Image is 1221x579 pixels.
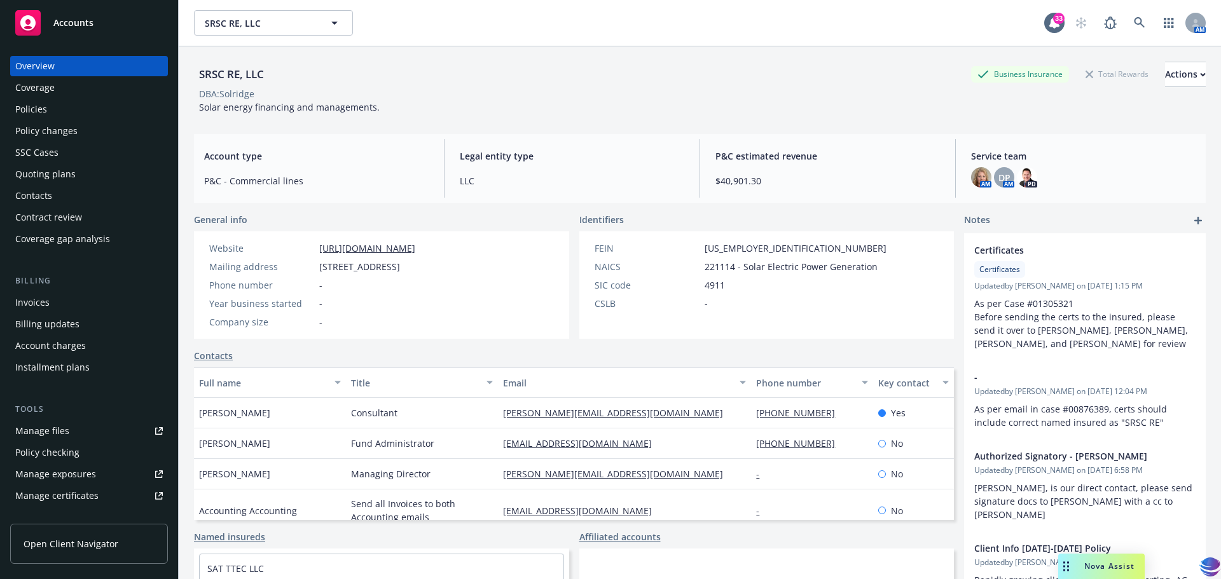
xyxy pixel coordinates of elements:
span: As per email in case #00876389, certs should include correct named insured as "SRSC RE" [974,403,1169,428]
div: Installment plans [15,357,90,378]
div: Billing updates [15,314,79,334]
div: CSLB [595,297,700,310]
div: Policies [15,99,47,119]
span: SRSC RE, LLC [205,17,315,30]
div: Key contact [878,376,935,390]
div: Website [209,242,314,255]
button: Full name [194,367,346,398]
span: 221114 - Solar Electric Power Generation [705,260,878,273]
span: Updated by [PERSON_NAME] on [DATE] 6:58 PM [974,465,1196,476]
a: Contract review [10,207,168,228]
span: Open Client Navigator [24,537,118,550]
span: No [891,467,903,480]
div: -Updatedby [PERSON_NAME] on [DATE] 12:04 PMAs per email in case #00876389, certs should include c... [964,360,1206,439]
span: Account type [204,149,429,163]
span: Updated by [PERSON_NAME] on [DATE] 12:04 PM [974,386,1196,397]
a: Report a Bug [1098,10,1123,36]
span: Send all Invoices to both Accounting emails [351,497,493,524]
a: Account charges [10,336,168,356]
button: Phone number [751,367,873,398]
a: [EMAIL_ADDRESS][DOMAIN_NAME] [503,505,662,517]
a: Installment plans [10,357,168,378]
span: LLC [460,174,684,187]
span: [PERSON_NAME] [199,437,270,450]
span: Service team [971,149,1196,163]
div: Manage certificates [15,486,99,506]
div: Authorized Signatory - [PERSON_NAME]Updatedby [PERSON_NAME] on [DATE] 6:58 PM[PERSON_NAME], is ou... [964,439,1206,531]
a: Named insureds [194,530,265,543]
a: SSC Cases [10,142,168,163]
span: Nova Assist [1084,561,1135,571]
div: Account charges [15,336,86,356]
a: add [1190,213,1206,228]
span: Updated by [PERSON_NAME] on [DATE] 6:42 PM [974,557,1196,568]
span: Manage exposures [10,464,168,484]
span: P&C - Commercial lines [204,174,429,187]
div: Company size [209,315,314,329]
a: Policy changes [10,121,168,141]
a: Accounts [10,5,168,41]
div: Actions [1165,62,1206,86]
span: P&C estimated revenue [715,149,940,163]
a: Coverage [10,78,168,98]
a: - [756,505,769,517]
a: - [756,468,769,480]
a: Policies [10,99,168,119]
a: Switch app [1156,10,1182,36]
span: - [319,315,322,329]
button: Title [346,367,498,398]
span: Notes [964,213,990,228]
a: [PERSON_NAME][EMAIL_ADDRESS][DOMAIN_NAME] [503,468,733,480]
a: Quoting plans [10,164,168,184]
div: Phone number [209,278,314,292]
span: Identifiers [579,213,624,226]
span: - [974,371,1162,384]
div: Phone number [756,376,853,390]
div: SRSC RE, LLC [194,66,269,83]
span: [PERSON_NAME] [199,467,270,480]
div: FEIN [595,242,700,255]
a: Manage files [10,421,168,441]
div: Coverage gap analysis [15,229,110,249]
a: [EMAIL_ADDRESS][DOMAIN_NAME] [503,437,662,449]
span: General info [194,213,247,226]
div: Quoting plans [15,164,76,184]
a: Overview [10,56,168,76]
div: SSC Cases [15,142,59,163]
span: DP [998,171,1011,184]
span: Authorized Signatory - [PERSON_NAME] [974,449,1162,463]
div: Manage exposures [15,464,96,484]
div: SIC code [595,278,700,292]
span: Certificates [974,243,1162,257]
a: Manage claims [10,507,168,528]
a: Affiliated accounts [579,530,661,543]
span: No [891,437,903,450]
a: [PHONE_NUMBER] [756,407,845,419]
span: Managing Director [351,467,431,480]
span: Legal entity type [460,149,684,163]
div: DBA: Solridge [199,87,254,100]
span: [PERSON_NAME] [199,406,270,419]
button: SRSC RE, LLC [194,10,353,36]
a: Manage certificates [10,486,168,506]
a: Contacts [194,349,233,362]
div: CertificatesCertificatesUpdatedby [PERSON_NAME] on [DATE] 1:15 PMAs per Case #01305321 Before sen... [964,233,1206,360]
span: - [705,297,708,310]
a: Search [1127,10,1152,36]
span: Client Info [DATE]-[DATE] Policy [974,542,1162,555]
span: [STREET_ADDRESS] [319,260,400,273]
div: Title [351,376,479,390]
a: Contacts [10,186,168,206]
a: Invoices [10,292,168,313]
img: photo [971,167,991,187]
span: [PERSON_NAME], is our direct contact, please send signature docs to [PERSON_NAME] with a cc to [P... [974,482,1195,521]
a: Billing updates [10,314,168,334]
div: Contract review [15,207,82,228]
a: [PERSON_NAME][EMAIL_ADDRESS][DOMAIN_NAME] [503,407,733,419]
div: Total Rewards [1079,66,1155,82]
div: Billing [10,275,168,287]
span: $40,901.30 [715,174,940,187]
span: Fund Administrator [351,437,434,450]
button: Key contact [873,367,954,398]
a: SAT TTEC LLC [207,562,264,575]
